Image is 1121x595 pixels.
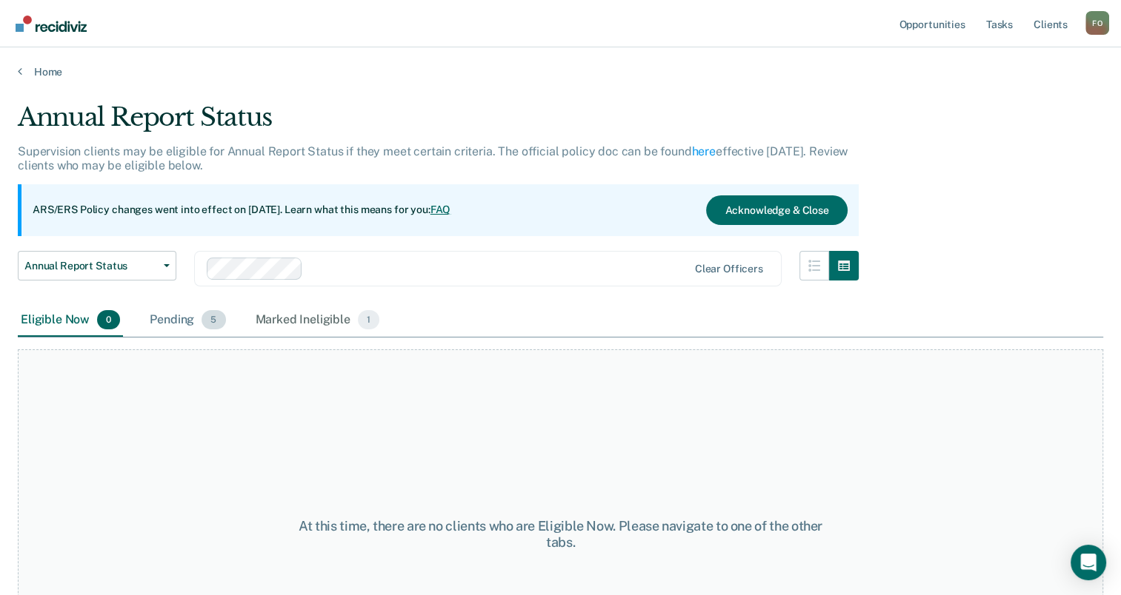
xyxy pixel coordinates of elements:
div: Marked Ineligible1 [253,304,383,337]
span: Annual Report Status [24,260,158,272]
div: Clear officers [695,263,763,275]
div: At this time, there are no clients who are Eligible Now. Please navigate to one of the other tabs. [290,518,832,550]
span: 5 [202,310,225,329]
button: Profile dropdown button [1085,11,1109,35]
div: F O [1085,11,1109,35]
div: Open Intercom Messenger [1071,545,1106,580]
a: FAQ [430,204,451,215]
a: Home [18,65,1103,78]
img: Recidiviz [16,16,87,32]
a: here [692,144,716,158]
div: Eligible Now0 [18,304,123,337]
span: 0 [97,310,120,329]
button: Annual Report Status [18,251,176,280]
div: Annual Report Status [18,102,859,144]
span: 1 [358,310,379,329]
p: ARS/ERS Policy changes went into effect on [DATE]. Learn what this means for you: [33,203,450,218]
div: Pending5 [147,304,228,337]
p: Supervision clients may be eligible for Annual Report Status if they meet certain criteria. The o... [18,144,848,172]
button: Acknowledge & Close [706,195,847,225]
